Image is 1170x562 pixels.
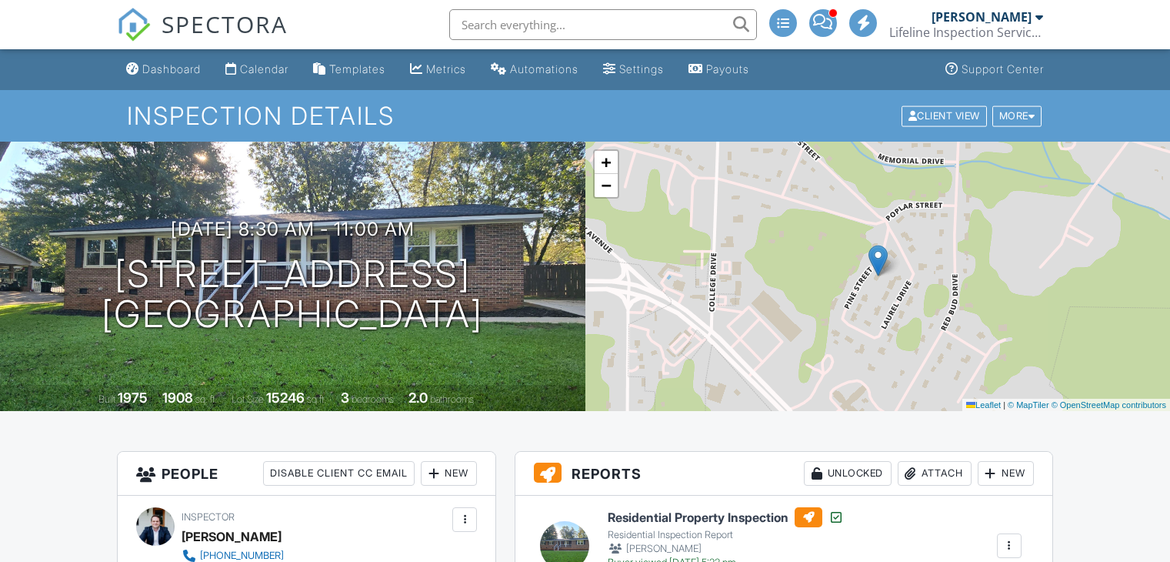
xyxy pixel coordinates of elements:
[706,62,749,75] div: Payouts
[939,55,1050,84] a: Support Center
[240,62,288,75] div: Calendar
[421,461,477,486] div: New
[426,62,466,75] div: Metrics
[266,390,305,406] div: 15246
[120,55,207,84] a: Dashboard
[900,109,991,121] a: Client View
[804,461,892,486] div: Unlocked
[182,511,235,523] span: Inspector
[608,529,844,541] div: Residential Inspection Report
[200,550,284,562] div: [PHONE_NUMBER]
[485,55,585,84] a: Automations (Advanced)
[430,393,474,405] span: bathrooms
[102,254,483,336] h1: [STREET_ADDRESS] [GEOGRAPHIC_DATA]
[601,152,611,172] span: +
[118,390,148,406] div: 1975
[307,55,392,84] a: Templates
[902,105,987,126] div: Client View
[601,176,611,195] span: −
[195,393,217,405] span: sq. ft.
[597,55,670,84] a: Settings
[449,9,757,40] input: Search everything...
[1052,400,1166,410] a: © OpenStreetMap contributors
[117,21,288,53] a: SPECTORA
[608,541,844,557] div: [PERSON_NAME]
[232,393,264,405] span: Lot Size
[966,400,1001,410] a: Leaflet
[162,8,288,40] span: SPECTORA
[595,151,618,174] a: Zoom in
[408,390,428,406] div: 2.0
[329,62,385,75] div: Templates
[608,507,844,527] h6: Residential Property Inspection
[1008,400,1049,410] a: © MapTiler
[171,219,415,239] h3: [DATE] 8:30 am - 11:00 am
[868,245,888,276] img: Marker
[898,461,972,486] div: Attach
[98,393,115,405] span: Built
[127,102,1043,129] h1: Inspection Details
[341,390,349,406] div: 3
[1003,400,1005,410] span: |
[162,390,193,406] div: 1908
[263,461,415,486] div: Disable Client CC Email
[619,62,664,75] div: Settings
[117,8,151,42] img: The Best Home Inspection Software - Spectora
[992,105,1042,126] div: More
[595,174,618,197] a: Zoom out
[682,55,755,84] a: Payouts
[889,25,1043,40] div: Lifeline Inspection Services
[978,461,1034,486] div: New
[510,62,578,75] div: Automations
[219,55,295,84] a: Calendar
[182,525,282,548] div: [PERSON_NAME]
[404,55,472,84] a: Metrics
[352,393,394,405] span: bedrooms
[142,62,201,75] div: Dashboard
[307,393,326,405] span: sq.ft.
[962,62,1044,75] div: Support Center
[118,452,495,496] h3: People
[932,9,1032,25] div: [PERSON_NAME]
[515,452,1052,496] h3: Reports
